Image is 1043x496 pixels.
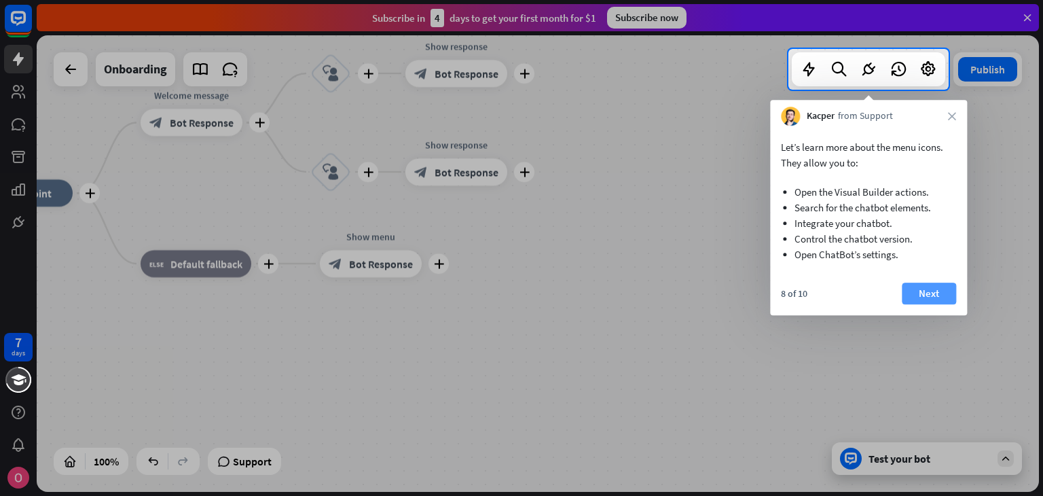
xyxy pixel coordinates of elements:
li: Open the Visual Builder actions. [794,184,943,200]
li: Integrate your chatbot. [794,215,943,231]
span: from Support [838,109,893,123]
li: Control the chatbot version. [794,231,943,247]
button: Next [902,283,956,304]
li: Open ChatBot’s settings. [794,247,943,262]
li: Search for the chatbot elements. [794,200,943,215]
button: Open LiveChat chat widget [11,5,52,46]
i: close [948,112,956,120]
p: Let’s learn more about the menu icons. They allow you to: [781,139,956,171]
span: Kacper [807,109,835,123]
div: 8 of 10 [781,287,807,300]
